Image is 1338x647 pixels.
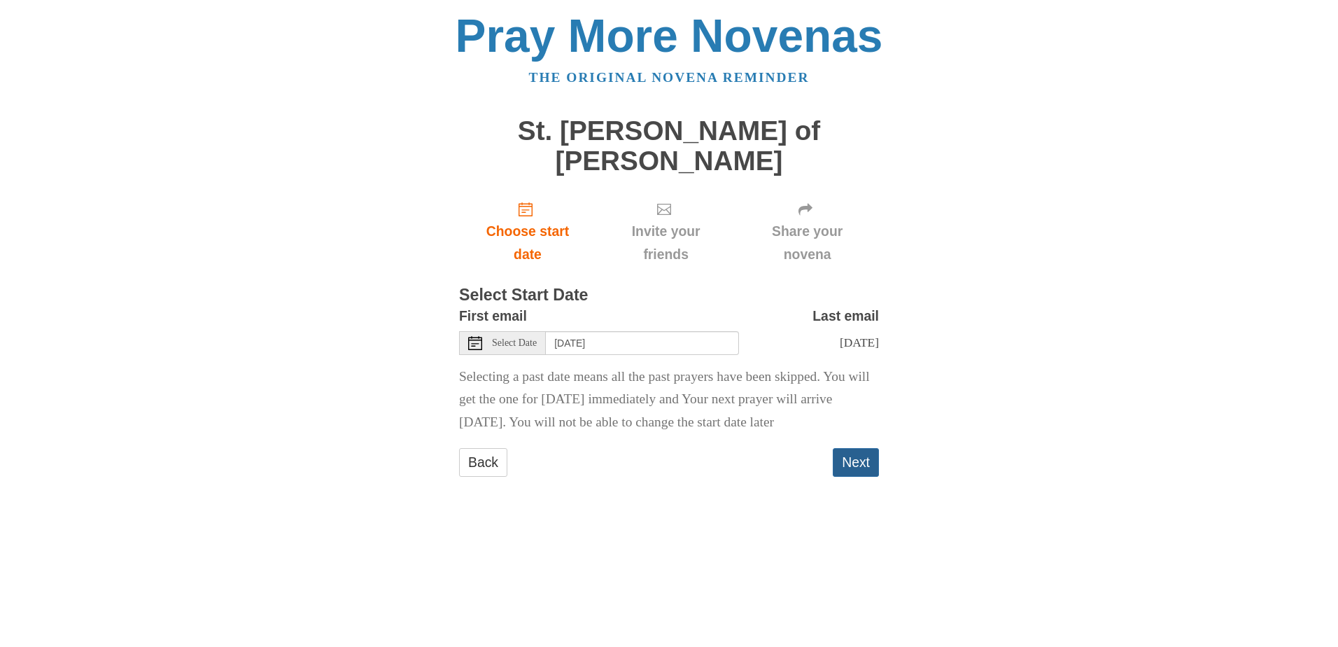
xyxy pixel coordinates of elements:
[529,70,810,85] a: The original novena reminder
[459,305,527,328] label: First email
[735,190,879,273] div: Click "Next" to confirm your start date first.
[596,190,735,273] div: Click "Next" to confirm your start date first.
[749,220,865,266] span: Share your novena
[459,366,879,435] p: Selecting a past date means all the past prayers have been skipped. You will get the one for [DAT...
[840,335,879,349] span: [DATE]
[610,220,721,266] span: Invite your friends
[456,10,883,62] a: Pray More Novenas
[492,338,537,348] span: Select Date
[459,116,879,176] h1: St. [PERSON_NAME] of [PERSON_NAME]
[546,331,739,355] input: Use the arrow keys to pick a date
[833,448,879,477] button: Next
[812,305,879,328] label: Last email
[459,448,507,477] a: Back
[459,286,879,305] h3: Select Start Date
[459,190,596,273] a: Choose start date
[473,220,582,266] span: Choose start date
